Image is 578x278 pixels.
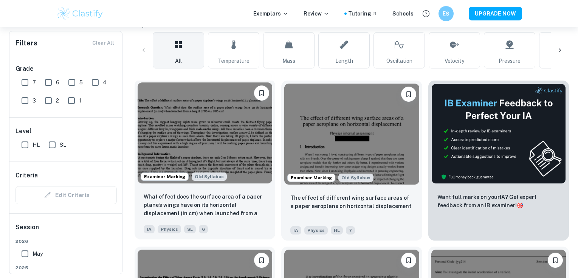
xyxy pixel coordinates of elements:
img: Physics IA example thumbnail: What effect does the surface area of a p [138,82,272,183]
span: IA [144,225,155,233]
span: Velocity [445,57,464,65]
span: 🎯 [517,202,523,208]
div: Starting from the May 2025 session, the Physics IA requirements have changed. It's OK to refer to... [192,172,227,181]
h6: Level [15,127,117,136]
img: Thumbnail [431,84,566,184]
span: Oscillation [386,57,412,65]
span: Mass [282,57,295,65]
button: Bookmark [401,87,416,102]
span: Physics [304,226,328,235]
button: UPGRADE NOW [469,7,522,20]
span: May [33,250,43,258]
span: 6 [199,225,208,233]
p: The effect of different wing surface areas of a paper aeroplane on horizontal displacement [290,194,413,210]
span: Old Syllabus [192,172,227,181]
span: Physics [158,225,181,233]
button: Bookmark [254,253,269,268]
span: Old Syllabus [338,174,373,182]
span: Temperature [218,57,249,65]
span: Examiner Marking [288,174,335,181]
p: Exemplars [253,9,288,18]
span: 1 [79,96,81,105]
a: Tutoring [348,9,377,18]
p: Review [304,9,329,18]
div: Starting from the May 2025 session, the Physics IA requirements have changed. It's OK to refer to... [338,174,373,182]
span: 6 [56,78,59,87]
p: Want full marks on your IA ? Get expert feedback from an IB examiner! [437,193,560,210]
span: All [175,57,182,65]
span: 4 [103,78,107,87]
span: 2 [56,96,59,105]
div: Criteria filters are unavailable when searching by topic [15,186,117,204]
h6: Grade [15,64,117,73]
button: Bookmark [254,85,269,101]
a: Examiner MarkingStarting from the May 2025 session, the Physics IA requirements have changed. It'... [135,81,275,241]
span: 2026 [15,238,117,245]
span: HL [33,141,40,149]
p: What effect does the surface area of a paper plane’s wings have on its horizontal displacement (i... [144,193,266,218]
span: 5 [79,78,83,87]
button: Bookmark [401,253,416,268]
img: Physics IA example thumbnail: The effect of different wing surface are [284,84,419,185]
span: Examiner Marking [141,173,188,180]
span: SL [60,141,66,149]
span: SL [184,225,196,233]
a: Examiner MarkingStarting from the May 2025 session, the Physics IA requirements have changed. It'... [281,81,422,241]
a: Schools [392,9,414,18]
button: Help and Feedback [420,7,432,20]
h6: Criteria [15,171,38,180]
img: Clastify logo [56,6,104,21]
span: Pressure [499,57,521,65]
span: 3 [33,96,36,105]
a: ThumbnailWant full marks on yourIA? Get expert feedback from an IB examiner! [428,81,569,241]
span: 7 [346,226,355,235]
span: 2025 [15,264,117,271]
button: EŠ [439,6,454,21]
span: 7 [33,78,36,87]
h6: Session [15,223,117,238]
h6: EŠ [442,9,450,18]
h6: Filters [15,38,37,48]
button: Bookmark [548,253,563,268]
span: HL [331,226,343,235]
span: IA [290,226,301,235]
span: Length [335,57,353,65]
